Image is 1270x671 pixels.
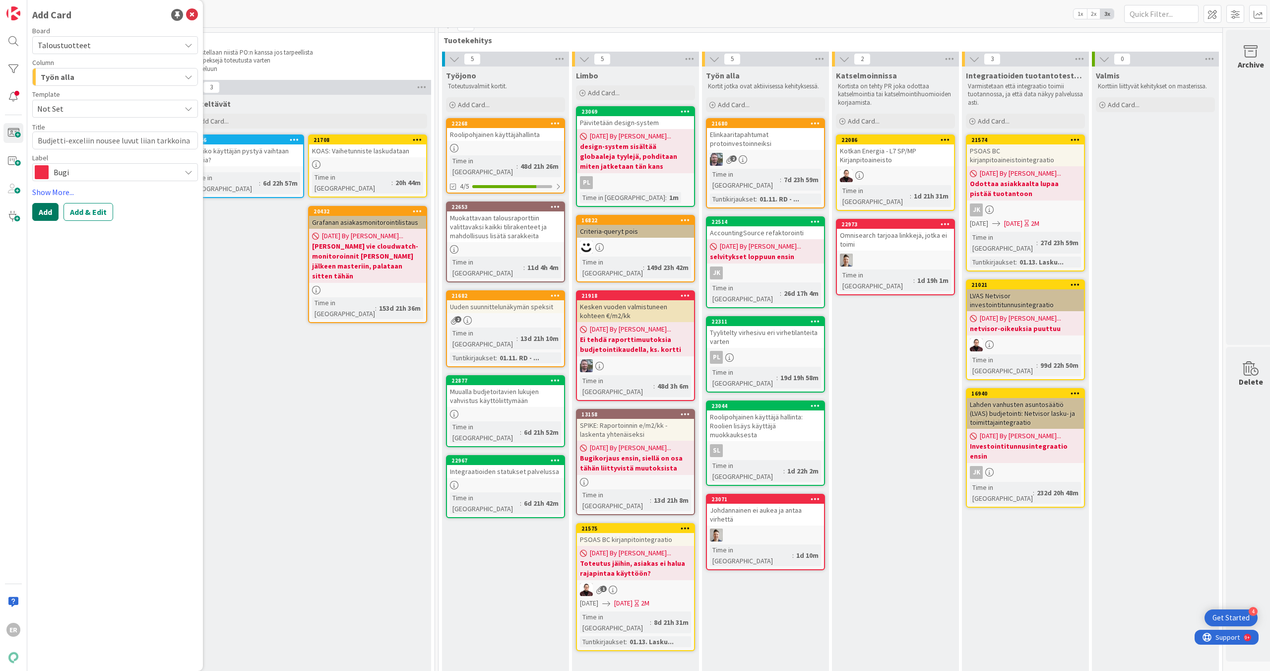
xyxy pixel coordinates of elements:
span: [DATE] [1004,218,1022,229]
img: AA [840,169,853,182]
div: Elinkaaritapahtumat protoinvestoinneiksi [707,128,824,150]
div: 13d 21h 8m [651,495,691,506]
div: 23069Päivitetään design-system [577,107,694,129]
textarea: Budjetti-exceliin nousee luvut liian tarkkoina [32,132,198,149]
li: Käydään läpi työn alla olevat kehitykset ja keskustellaan niistä PO:n kanssa jos tarpeellista [63,49,424,57]
img: AA [970,338,983,351]
span: : [259,178,260,189]
span: 3x [1100,9,1114,19]
div: JK [967,466,1084,479]
div: Time in [GEOGRAPHIC_DATA] [580,489,650,511]
span: Add Card... [848,117,880,126]
div: AA [837,169,954,182]
span: : [520,498,521,509]
span: 2 [854,53,871,65]
a: 22514AccountingSource refaktorointi[DATE] By [PERSON_NAME]...selvitykset loppuun ensinJKTime in [... [706,216,825,308]
div: 21708 [314,136,426,143]
span: : [375,303,377,314]
a: 22966Tarviiko käyttäjän pystyä vaihtaan loginia?Time in [GEOGRAPHIC_DATA]:6d 22h 57m [185,134,304,198]
div: Omnisearch tarjoaa linkkejä, jotka ei toimi [837,229,954,251]
span: : [913,275,915,286]
div: 22877Muualla budjetoitavien lukujen vahvistus käyttöliittymään [447,376,564,407]
span: : [643,262,644,273]
span: Työn alla [706,70,740,80]
div: 8d 21h 31m [651,617,691,628]
div: 48d 3h 6m [655,381,691,392]
img: Visit kanbanzone.com [6,6,20,20]
span: 2 [455,316,461,323]
span: Add Card... [718,100,750,109]
div: Uuden suunnittelunäkymän speksit [447,300,564,313]
img: TN [710,529,723,541]
span: Taloustuotteet [38,40,91,50]
div: 22086 [837,135,954,144]
div: 22973 [841,221,954,228]
div: 21574 [967,135,1084,144]
div: 21918 [577,291,694,300]
div: Tarviiko käyttäjän pystyä vaihtaan loginia? [186,144,303,166]
div: 11d 4h 4m [525,262,561,273]
a: 22086Kotkan Energia - L7 SP/MP KirjanpitoaineistoAATime in [GEOGRAPHIC_DATA]:1d 21h 31m [836,134,955,211]
img: TN [840,254,853,267]
div: 23044Roolipohjainen käyttäjä hallinta: Roolien lisäys käyttäjä muokkauksesta [707,402,824,441]
div: 4 [1249,607,1258,616]
div: 23044 [711,403,824,409]
span: : [756,194,757,204]
div: 20432 [314,208,426,215]
div: 19d 19h 58m [778,372,821,383]
span: : [650,617,651,628]
span: 1 [600,586,607,592]
div: 22268Roolipohjainen käyttäjähallinta [447,119,564,141]
a: 21575PSOAS BC kirjanpitointegraatio[DATE] By [PERSON_NAME]...Toteutus jäihin, asiakas ei halua ra... [576,523,695,651]
span: : [496,352,497,363]
div: 21575 [581,525,694,532]
div: JK [970,466,983,479]
div: 20432Grafanan asiakasmonitorointilistaus [309,207,426,229]
span: Keskiviikko - Yhteissuunnittelu [53,35,422,45]
button: Add & Edit [63,203,113,221]
div: 16822Criteria-queryt pois [577,216,694,238]
div: 16940Lahden vanhusten asuntosäätiö (LVAS) budjetointi: Netvisor lasku- ja toimittajaintegraatio [967,389,1084,429]
div: LVAS Netvisor investointitunnusintegraatio [967,289,1084,311]
div: 232d 20h 48m [1034,487,1081,498]
div: 01.13. Lasku... [627,636,676,647]
span: Työn alla [41,70,74,83]
div: sl [710,444,723,457]
div: 13158 [577,410,694,419]
div: 01.11. RD - ... [757,194,802,204]
span: [DATE] By [PERSON_NAME]... [590,131,671,141]
div: 1d 19h 1m [915,275,951,286]
div: 23071Johdannainen ei aukea ja antaa virhettä [707,495,824,526]
div: 20432 [309,207,426,216]
span: Add Card... [588,88,620,97]
span: : [792,550,794,561]
div: Time in [GEOGRAPHIC_DATA] [312,172,391,194]
div: Johdannainen ei aukea ja antaa virhettä [707,504,824,526]
div: AA [967,338,1084,351]
div: AA [577,583,694,596]
div: 22653 [447,202,564,211]
span: 2 [730,155,737,162]
img: avatar [6,651,20,665]
a: 22653Muokattavaan talousraporttiin valittavaksi kaikki tilirakenteet ja mahdollisuus lisätä sarak... [446,201,565,282]
span: [DATE] By [PERSON_NAME]... [590,548,671,558]
div: SPIKE: Raportoinnin e/m2/kk -laskenta yhtenäiseksi [577,419,694,441]
div: Lahden vanhusten asuntosäätiö (LVAS) budjetointi: Netvisor lasku- ja toimittajaintegraatio [967,398,1084,429]
span: Integraatioiden tuotantotestaus [966,70,1085,80]
div: Time in [GEOGRAPHIC_DATA] [970,354,1036,376]
div: Tuntikirjaukset [580,636,626,647]
div: 21680 [711,120,824,127]
div: 13158SPIKE: Raportoinnin e/m2/kk -laskenta yhtenäiseksi [577,410,694,441]
div: 23069 [577,107,694,116]
img: TK [580,359,593,372]
span: : [516,333,518,344]
div: 16822 [577,216,694,225]
b: netvisor-oikeuksia puuttuu [970,324,1081,334]
div: Time in [GEOGRAPHIC_DATA] [450,492,520,514]
span: : [520,427,521,438]
a: Show More... [32,186,198,198]
div: Time in [GEOGRAPHIC_DATA] [710,169,780,191]
span: Column [32,59,54,66]
div: 9+ [50,4,55,12]
span: : [653,381,655,392]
